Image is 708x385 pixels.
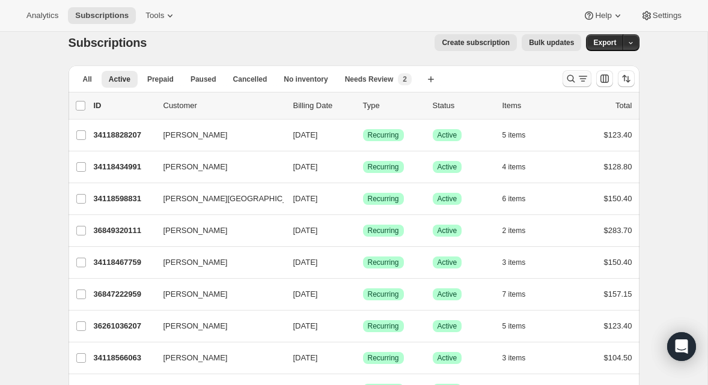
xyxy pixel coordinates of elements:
p: 34118467759 [94,256,154,268]
button: [PERSON_NAME] [156,348,276,368]
span: Subscriptions [69,36,147,49]
p: 36849320111 [94,225,154,237]
button: [PERSON_NAME] [156,253,276,272]
button: Settings [633,7,689,24]
span: Cancelled [233,74,267,84]
button: Sort the results [618,70,635,87]
button: 5 items [502,318,539,335]
span: Active [109,74,130,84]
span: 6 items [502,194,526,204]
p: 34118566063 [94,352,154,364]
button: 3 items [502,350,539,366]
span: Recurring [368,321,399,331]
div: Type [363,100,423,112]
div: 34118566063[PERSON_NAME][DATE]SuccessRecurringSuccessActive3 items$104.50 [94,350,632,366]
span: Subscriptions [75,11,129,20]
div: 34118598831[PERSON_NAME][GEOGRAPHIC_DATA][DATE]SuccessRecurringSuccessActive6 items$150.40 [94,190,632,207]
span: Bulk updates [529,38,574,47]
div: 34118467759[PERSON_NAME][DATE]SuccessRecurringSuccessActive3 items$150.40 [94,254,632,271]
span: [DATE] [293,290,318,299]
span: 5 items [502,130,526,140]
span: $128.80 [604,162,632,171]
span: [PERSON_NAME][GEOGRAPHIC_DATA] [163,193,309,205]
span: Recurring [368,258,399,267]
span: 3 items [502,258,526,267]
div: 36847222959[PERSON_NAME][DATE]SuccessRecurringSuccessActive7 items$157.15 [94,286,632,303]
button: Search and filter results [563,70,591,87]
span: Recurring [368,194,399,204]
button: 6 items [502,190,539,207]
span: Create subscription [442,38,510,47]
p: ID [94,100,154,112]
span: [DATE] [293,162,318,171]
span: $157.15 [604,290,632,299]
button: Help [576,7,630,24]
span: Active [438,290,457,299]
span: 4 items [502,162,526,172]
span: Tools [145,11,164,20]
span: [DATE] [293,226,318,235]
div: 36261036207[PERSON_NAME][DATE]SuccessRecurringSuccessActive5 items$123.40 [94,318,632,335]
span: Recurring [368,162,399,172]
button: Bulk updates [522,34,581,51]
div: IDCustomerBilling DateTypeStatusItemsTotal [94,100,632,112]
span: $283.70 [604,226,632,235]
button: Analytics [19,7,66,24]
div: Open Intercom Messenger [667,332,696,361]
span: $150.40 [604,258,632,267]
span: No inventory [284,74,328,84]
span: [PERSON_NAME] [163,161,228,173]
span: 5 items [502,321,526,331]
span: Active [438,258,457,267]
span: All [83,74,92,84]
span: Settings [653,11,682,20]
span: [DATE] [293,258,318,267]
p: 36847222959 [94,288,154,300]
button: 3 items [502,254,539,271]
div: 34118434991[PERSON_NAME][DATE]SuccessRecurringSuccessActive4 items$128.80 [94,159,632,175]
p: Billing Date [293,100,353,112]
span: $123.40 [604,130,632,139]
div: 34118828207[PERSON_NAME][DATE]SuccessRecurringSuccessActive5 items$123.40 [94,127,632,144]
span: Recurring [368,226,399,235]
span: 7 items [502,290,526,299]
p: Status [433,100,493,112]
span: [PERSON_NAME] [163,352,228,364]
span: Active [438,130,457,140]
span: Analytics [26,11,58,20]
span: Active [438,162,457,172]
button: 5 items [502,127,539,144]
button: Customize table column order and visibility [596,70,613,87]
button: Create subscription [435,34,517,51]
span: Recurring [368,130,399,140]
button: Export [586,34,623,51]
button: Create new view [421,71,441,88]
span: [PERSON_NAME] [163,129,228,141]
span: Prepaid [147,74,174,84]
p: 34118434991 [94,161,154,173]
p: 34118828207 [94,129,154,141]
span: [DATE] [293,194,318,203]
span: [PERSON_NAME] [163,225,228,237]
p: 36261036207 [94,320,154,332]
div: Items [502,100,563,112]
span: $123.40 [604,321,632,330]
span: Active [438,194,457,204]
p: Total [615,100,632,112]
button: [PERSON_NAME][GEOGRAPHIC_DATA] [156,189,276,208]
span: [PERSON_NAME] [163,288,228,300]
span: Help [595,11,611,20]
span: Export [593,38,616,47]
span: [DATE] [293,321,318,330]
button: Subscriptions [68,7,136,24]
span: Paused [191,74,216,84]
span: [DATE] [293,353,318,362]
button: 2 items [502,222,539,239]
button: [PERSON_NAME] [156,285,276,304]
button: [PERSON_NAME] [156,221,276,240]
span: [PERSON_NAME] [163,320,228,332]
button: Tools [138,7,183,24]
span: $150.40 [604,194,632,203]
span: Active [438,321,457,331]
span: 2 [403,74,407,84]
